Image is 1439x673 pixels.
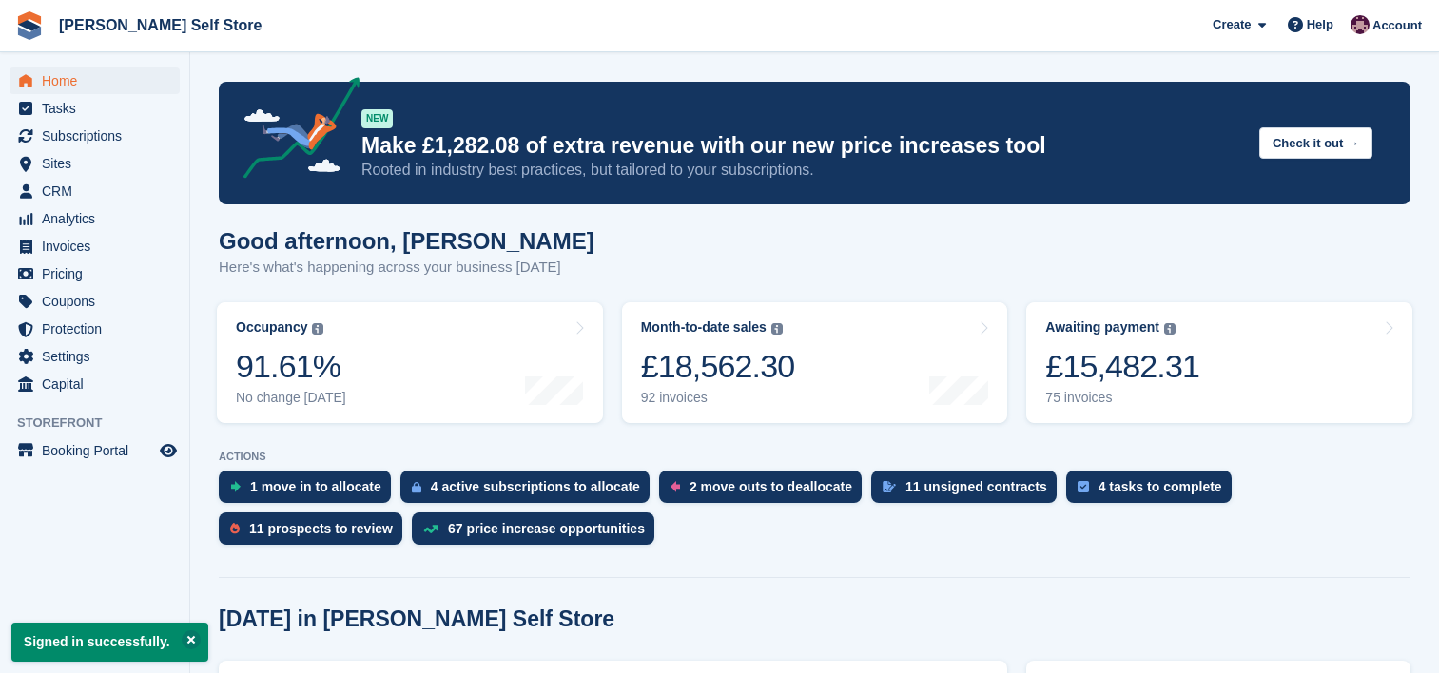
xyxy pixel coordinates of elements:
span: Account [1372,16,1422,35]
a: menu [10,67,180,94]
a: 11 prospects to review [219,512,412,554]
a: 4 active subscriptions to allocate [400,471,659,512]
div: £15,482.31 [1045,347,1199,386]
p: Here's what's happening across your business [DATE] [219,257,594,279]
span: Help [1307,15,1333,34]
span: Pricing [42,260,156,287]
a: [PERSON_NAME] Self Store [51,10,269,41]
img: prospect-51fa495bee0391a8d652442698ab0144808aea92771e9ea1ae160a38d050c398.svg [230,523,240,534]
a: menu [10,150,180,177]
img: icon-info-grey-7440780725fd019a000dd9b08b2336e03edf1995a4989e88bcd33f0948082b44.svg [312,323,323,335]
div: 2 move outs to deallocate [690,479,852,494]
span: CRM [42,178,156,204]
img: task-75834270c22a3079a89374b754ae025e5fb1db73e45f91037f5363f120a921f8.svg [1078,481,1089,492]
div: 4 active subscriptions to allocate [431,479,640,494]
img: icon-info-grey-7440780725fd019a000dd9b08b2336e03edf1995a4989e88bcd33f0948082b44.svg [771,323,783,335]
span: Create [1213,15,1251,34]
span: Subscriptions [42,123,156,149]
a: menu [10,178,180,204]
span: Analytics [42,205,156,232]
div: £18,562.30 [641,347,795,386]
img: contract_signature_icon-13c848040528278c33f63329250d36e43548de30e8caae1d1a13099fd9432cc5.svg [883,481,896,492]
span: Storefront [17,413,189,433]
a: menu [10,437,180,464]
a: 11 unsigned contracts [871,471,1066,512]
div: 91.61% [236,347,346,386]
a: menu [10,343,180,370]
div: 75 invoices [1045,390,1199,406]
a: 4 tasks to complete [1066,471,1241,512]
div: 1 move in to allocate [250,479,381,494]
span: Protection [42,316,156,342]
div: 11 unsigned contracts [905,479,1047,494]
p: Make £1,282.08 of extra revenue with our new price increases tool [361,132,1244,160]
img: move_outs_to_deallocate_icon-f764333ba52eb49d3ac5e1228854f67142a1ed5810a6f6cc68b1a99e826820c5.svg [671,481,680,492]
div: 4 tasks to complete [1099,479,1222,494]
a: 2 move outs to deallocate [659,471,871,512]
div: Occupancy [236,319,307,336]
a: menu [10,205,180,232]
a: Preview store [157,439,180,462]
span: Sites [42,150,156,177]
img: icon-info-grey-7440780725fd019a000dd9b08b2336e03edf1995a4989e88bcd33f0948082b44.svg [1164,323,1176,335]
a: menu [10,233,180,260]
h2: [DATE] in [PERSON_NAME] Self Store [219,606,614,632]
span: Settings [42,343,156,370]
a: Awaiting payment £15,482.31 75 invoices [1026,302,1412,423]
div: 92 invoices [641,390,795,406]
span: Booking Portal [42,437,156,464]
div: Month-to-date sales [641,319,767,336]
a: Occupancy 91.61% No change [DATE] [217,302,603,423]
a: menu [10,260,180,287]
img: price-adjustments-announcement-icon-8257ccfd72463d97f412b2fc003d46551f7dbcb40ab6d574587a9cd5c0d94... [227,77,360,185]
a: menu [10,95,180,122]
a: menu [10,288,180,315]
a: Month-to-date sales £18,562.30 92 invoices [622,302,1008,423]
h1: Good afternoon, [PERSON_NAME] [219,228,594,254]
p: ACTIONS [219,451,1410,463]
div: 67 price increase opportunities [448,521,645,536]
p: Rooted in industry best practices, but tailored to your subscriptions. [361,160,1244,181]
div: NEW [361,109,393,128]
a: 1 move in to allocate [219,471,400,512]
img: active_subscription_to_allocate_icon-d502201f5373d7db506a760aba3b589e785aa758c864c3986d89f69b8ff3... [412,481,421,493]
img: move_ins_to_allocate_icon-fdf77a2bb77ea45bf5b3d319d69a93e2d87916cf1d5bf7949dd705db3b84f3ca.svg [230,481,241,492]
span: Capital [42,371,156,397]
span: Invoices [42,233,156,260]
img: stora-icon-8386f47178a22dfd0bd8f6a31ec36ba5ce8667c1dd55bd0f319d3a0aa187defe.svg [15,11,44,40]
img: price_increase_opportunities-93ffe204e8149a01c8c9dc8f82e8f89637d9d84a8eef4429ea346261dce0b2c0.svg [423,525,438,533]
span: Coupons [42,288,156,315]
button: Check it out → [1259,127,1372,159]
a: 67 price increase opportunities [412,512,664,554]
span: Tasks [42,95,156,122]
p: Signed in successfully. [11,623,208,662]
div: No change [DATE] [236,390,346,406]
div: 11 prospects to review [249,521,393,536]
a: menu [10,316,180,342]
img: Katherine Kingston [1351,15,1370,34]
div: Awaiting payment [1045,319,1159,336]
a: menu [10,371,180,397]
span: Home [42,67,156,94]
a: menu [10,123,180,149]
